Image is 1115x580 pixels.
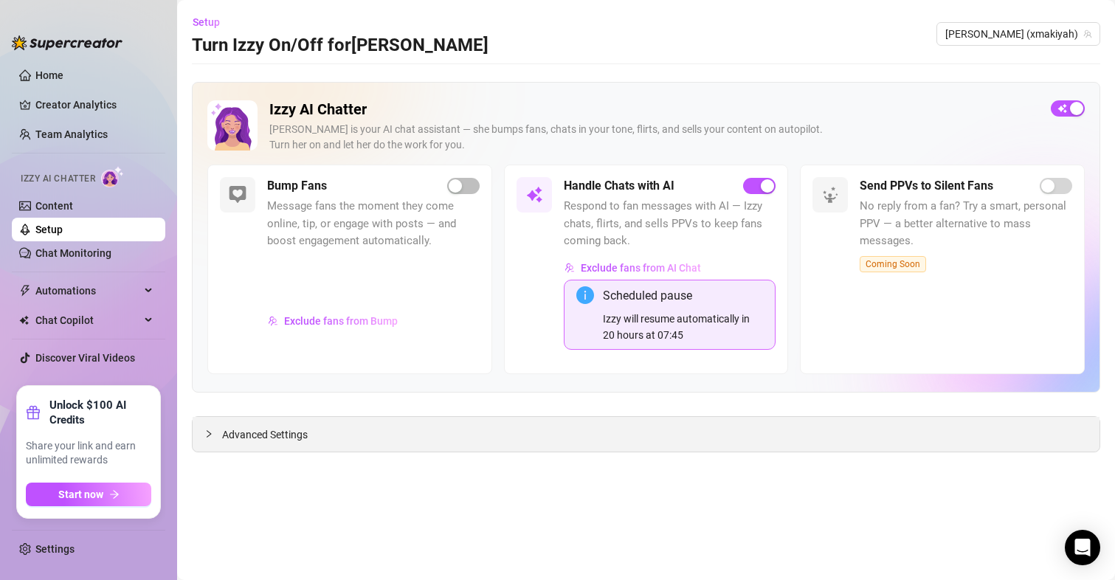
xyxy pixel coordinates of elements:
[26,483,151,506] button: Start nowarrow-right
[564,177,674,195] h5: Handle Chats with AI
[35,224,63,235] a: Setup
[821,186,839,204] img: svg%3e
[19,315,29,325] img: Chat Copilot
[101,166,124,187] img: AI Chatter
[268,316,278,326] img: svg%3e
[525,186,543,204] img: svg%3e
[35,543,75,555] a: Settings
[564,256,702,280] button: Exclude fans from AI Chat
[26,405,41,420] span: gift
[58,488,103,500] span: Start now
[1065,530,1100,565] div: Open Intercom Messenger
[269,122,1039,153] div: [PERSON_NAME] is your AI chat assistant — she bumps fans, chats in your tone, flirts, and sells y...
[109,489,120,500] span: arrow-right
[12,35,122,50] img: logo-BBDzfeDw.svg
[267,198,480,250] span: Message fans the moment they come online, tip, or engage with posts — and boost engagement automa...
[204,429,213,438] span: collapsed
[35,352,135,364] a: Discover Viral Videos
[19,285,31,297] span: thunderbolt
[35,200,73,212] a: Content
[576,286,594,304] span: info-circle
[204,426,222,442] div: collapsed
[860,177,993,195] h5: Send PPVs to Silent Fans
[229,186,246,204] img: svg%3e
[193,16,220,28] span: Setup
[565,263,575,273] img: svg%3e
[1083,30,1092,38] span: team
[21,172,95,186] span: Izzy AI Chatter
[860,198,1072,250] span: No reply from a fan? Try a smart, personal PPV — a better alternative to mass messages.
[35,69,63,81] a: Home
[207,100,258,151] img: Izzy AI Chatter
[267,177,327,195] h5: Bump Fans
[564,198,776,250] span: Respond to fan messages with AI — Izzy chats, flirts, and sells PPVs to keep fans coming back.
[49,398,151,427] strong: Unlock $100 AI Credits
[860,256,926,272] span: Coming Soon
[35,128,108,140] a: Team Analytics
[603,286,764,305] div: Scheduled pause
[284,315,398,327] span: Exclude fans from Bump
[35,247,111,259] a: Chat Monitoring
[35,308,140,332] span: Chat Copilot
[192,34,489,58] h3: Turn Izzy On/Off for [PERSON_NAME]
[603,311,764,343] div: Izzy will resume automatically in 20 hours at 07:45
[192,10,232,34] button: Setup
[945,23,1091,45] span: maki (xmakiyah)
[581,262,701,274] span: Exclude fans from AI Chat
[267,309,398,333] button: Exclude fans from Bump
[269,100,1039,119] h2: Izzy AI Chatter
[222,427,308,443] span: Advanced Settings
[35,279,140,303] span: Automations
[26,439,151,468] span: Share your link and earn unlimited rewards
[35,93,153,117] a: Creator Analytics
